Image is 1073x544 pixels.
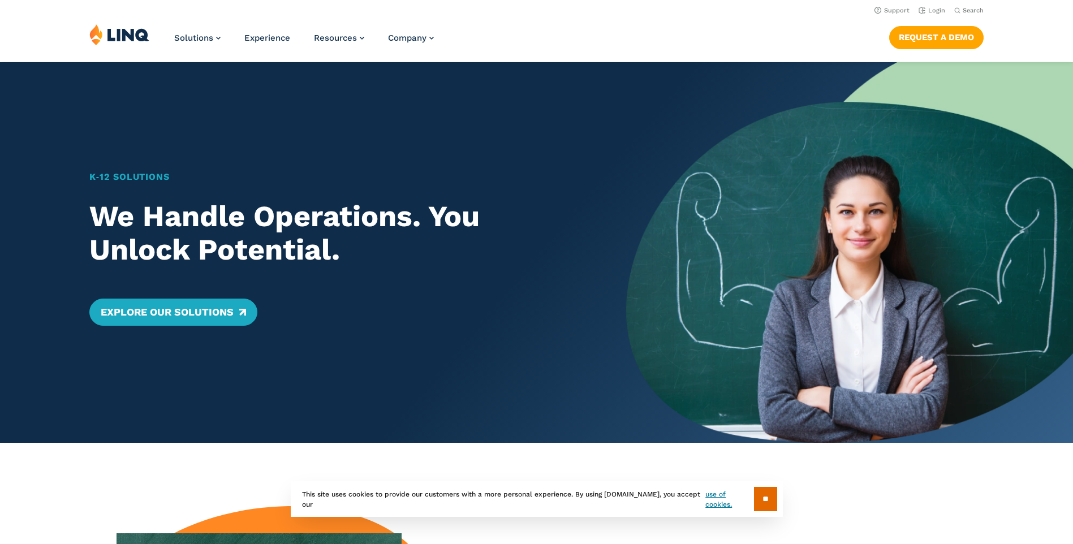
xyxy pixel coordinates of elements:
[89,299,257,326] a: Explore Our Solutions
[705,489,753,510] a: use of cookies.
[174,33,213,43] span: Solutions
[89,200,582,267] h2: We Handle Operations. You Unlock Potential.
[174,33,221,43] a: Solutions
[89,170,582,184] h1: K‑12 Solutions
[89,24,149,45] img: LINQ | K‑12 Software
[244,33,290,43] a: Experience
[919,7,945,14] a: Login
[291,481,783,517] div: This site uses cookies to provide our customers with a more personal experience. By using [DOMAIN...
[314,33,357,43] span: Resources
[388,33,434,43] a: Company
[388,33,426,43] span: Company
[314,33,364,43] a: Resources
[874,7,910,14] a: Support
[889,26,984,49] a: Request a Demo
[174,24,434,61] nav: Primary Navigation
[626,62,1073,443] img: Home Banner
[963,7,984,14] span: Search
[954,6,984,15] button: Open Search Bar
[889,24,984,49] nav: Button Navigation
